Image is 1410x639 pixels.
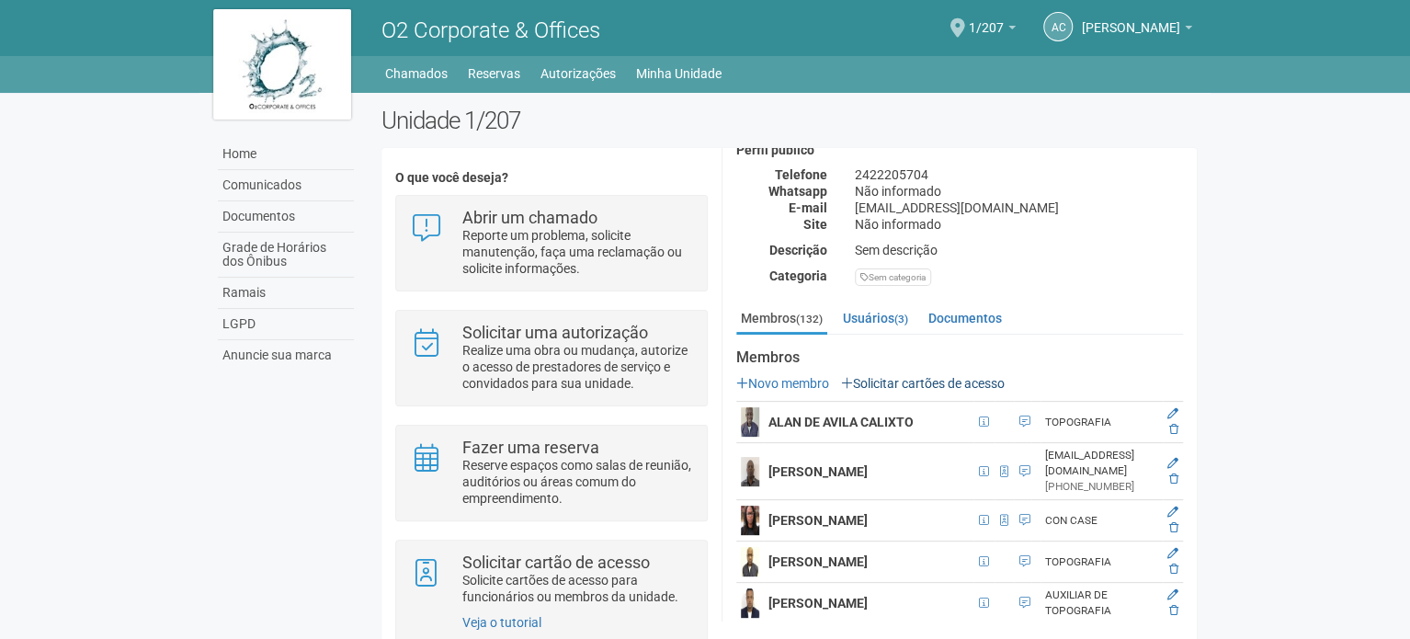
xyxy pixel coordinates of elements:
[969,3,1004,35] span: 1/207
[636,61,722,86] a: Minha Unidade
[218,201,354,233] a: Documentos
[218,309,354,340] a: LGPD
[1167,407,1178,420] a: Editar membro
[741,588,759,618] img: user.png
[410,210,692,277] a: Abrir um chamado Reporte um problema, solicite manutenção, faça uma reclamação ou solicite inform...
[1045,448,1158,479] div: [EMAIL_ADDRESS][DOMAIN_NAME]
[841,216,1197,233] div: Não informado
[381,107,1197,134] h2: Unidade 1/207
[841,200,1197,216] div: [EMAIL_ADDRESS][DOMAIN_NAME]
[1082,23,1192,38] a: [PERSON_NAME]
[213,9,351,120] img: logo.jpg
[462,227,693,277] p: Reporte um problema, solicite manutenção, faça uma reclamação ou solicite informações.
[741,407,759,437] img: user.png
[462,553,650,572] strong: Solicitar cartão de acesso
[462,572,693,605] p: Solicite cartões de acesso para funcionários ou membros da unidade.
[969,23,1016,38] a: 1/207
[1045,415,1158,430] div: TOPOGRAFIA
[894,313,908,325] small: (3)
[736,143,1183,157] h4: Perfil público
[775,167,827,182] strong: Telefone
[741,506,759,535] img: user.png
[462,323,648,342] strong: Solicitar uma autorização
[1169,604,1178,617] a: Excluir membro
[769,268,827,283] strong: Categoria
[768,513,868,528] strong: [PERSON_NAME]
[218,170,354,201] a: Comunicados
[1167,547,1178,560] a: Editar membro
[768,554,868,569] strong: [PERSON_NAME]
[1167,506,1178,519] a: Editar membro
[1167,457,1178,470] a: Editar membro
[1169,521,1178,534] a: Excluir membro
[841,242,1197,258] div: Sem descrição
[741,457,759,486] img: user.png
[855,268,931,286] div: Sem categoria
[736,349,1183,366] strong: Membros
[381,17,600,43] span: O2 Corporate & Offices
[218,340,354,371] a: Anuncie sua marca
[218,139,354,170] a: Home
[769,243,827,257] strong: Descrição
[218,233,354,278] a: Grade de Horários dos Ônibus
[838,304,913,332] a: Usuários(3)
[462,208,597,227] strong: Abrir um chamado
[1045,513,1158,529] div: CON CASE
[462,342,693,392] p: Realize uma obra ou mudança, autorize o acesso de prestadores de serviço e convidados para sua un...
[462,457,693,507] p: Reserve espaços como salas de reunião, auditórios ou áreas comum do empreendimento.
[768,415,914,429] strong: ALAN DE AVILA CALIXTO
[924,304,1006,332] a: Documentos
[1043,12,1073,41] a: AC
[789,200,827,215] strong: E-mail
[1169,473,1178,485] a: Excluir membro
[1169,423,1178,436] a: Excluir membro
[841,166,1197,183] div: 2422205704
[768,596,868,610] strong: [PERSON_NAME]
[540,61,616,86] a: Autorizações
[218,278,354,309] a: Ramais
[410,439,692,507] a: Fazer uma reserva Reserve espaços como salas de reunião, auditórios ou áreas comum do empreendime...
[841,183,1197,200] div: Não informado
[1082,3,1180,35] span: Andréa Cunha
[1169,563,1178,576] a: Excluir membro
[468,61,520,86] a: Reservas
[796,313,823,325] small: (132)
[410,325,692,392] a: Solicitar uma autorização Realize uma obra ou mudança, autorize o acesso de prestadores de serviç...
[410,554,692,605] a: Solicitar cartão de acesso Solicite cartões de acesso para funcionários ou membros da unidade.
[736,376,829,391] a: Novo membro
[1167,588,1178,601] a: Editar membro
[462,615,541,630] a: Veja o tutorial
[768,184,827,199] strong: Whatsapp
[768,464,868,479] strong: [PERSON_NAME]
[395,171,707,185] h4: O que você deseja?
[385,61,448,86] a: Chamados
[841,376,1005,391] a: Solicitar cartões de acesso
[736,304,827,335] a: Membros(132)
[1045,554,1158,570] div: TOPOGRAFIA
[1045,479,1158,495] div: [PHONE_NUMBER]
[803,217,827,232] strong: Site
[741,547,759,576] img: user.png
[1045,588,1158,619] div: AUXILIAR DE TOPOGRAFIA
[462,438,599,457] strong: Fazer uma reserva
